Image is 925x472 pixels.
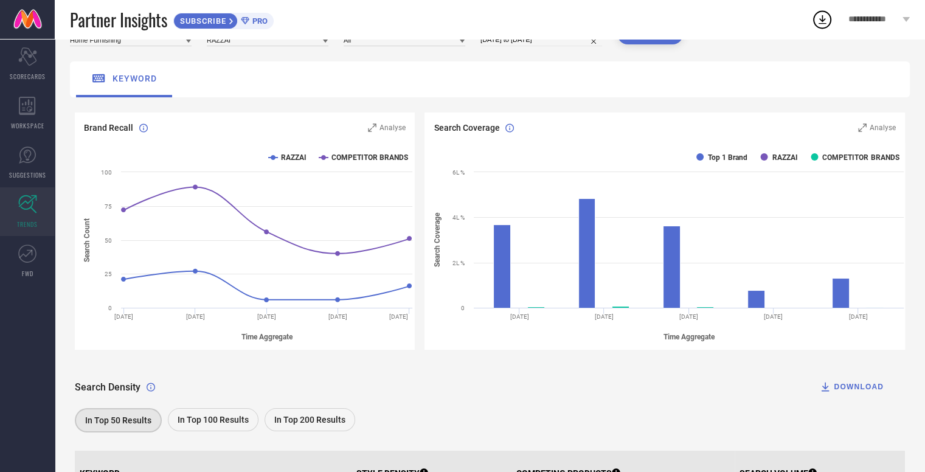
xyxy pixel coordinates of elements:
[249,16,268,26] span: PRO
[105,271,112,277] text: 25
[75,381,140,393] span: Search Density
[461,305,465,311] text: 0
[595,313,614,320] text: [DATE]
[510,313,529,320] text: [DATE]
[708,153,747,162] text: Top 1 Brand
[9,170,46,179] span: SUGGESTIONS
[452,214,465,221] text: 4L %
[101,169,112,176] text: 100
[11,121,44,130] span: WORKSPACE
[819,381,884,393] div: DOWNLOAD
[173,10,274,29] a: SUBSCRIBEPRO
[257,313,276,320] text: [DATE]
[241,333,293,341] tspan: Time Aggregate
[114,313,133,320] text: [DATE]
[274,415,345,425] span: In Top 200 Results
[389,313,408,320] text: [DATE]
[679,313,698,320] text: [DATE]
[84,123,133,133] span: Brand Recall
[83,218,91,262] tspan: Search Count
[108,305,112,311] text: 0
[434,123,499,133] span: Search Coverage
[663,333,715,341] tspan: Time Aggregate
[849,313,868,320] text: [DATE]
[10,72,46,81] span: SCORECARDS
[328,313,347,320] text: [DATE]
[70,7,167,32] span: Partner Insights
[764,313,783,320] text: [DATE]
[22,269,33,278] span: FWD
[113,74,157,83] span: keyword
[368,123,376,132] svg: Zoom
[17,220,38,229] span: TRENDS
[804,375,899,399] button: DOWNLOAD
[174,16,229,26] span: SUBSCRIBE
[870,123,896,132] span: Analyse
[452,169,465,176] text: 6L %
[433,212,442,267] tspan: Search Coverage
[281,153,307,162] text: RAZZAI
[331,153,408,162] text: COMPETITOR BRANDS
[178,415,249,425] span: In Top 100 Results
[480,33,602,46] input: Select date range
[186,313,205,320] text: [DATE]
[823,153,899,162] text: COMPETITOR BRANDS
[811,9,833,30] div: Open download list
[772,153,798,162] text: RAZZAI
[105,237,112,244] text: 50
[379,123,406,132] span: Analyse
[858,123,867,132] svg: Zoom
[105,203,112,210] text: 75
[452,260,465,266] text: 2L %
[85,415,151,425] span: In Top 50 Results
